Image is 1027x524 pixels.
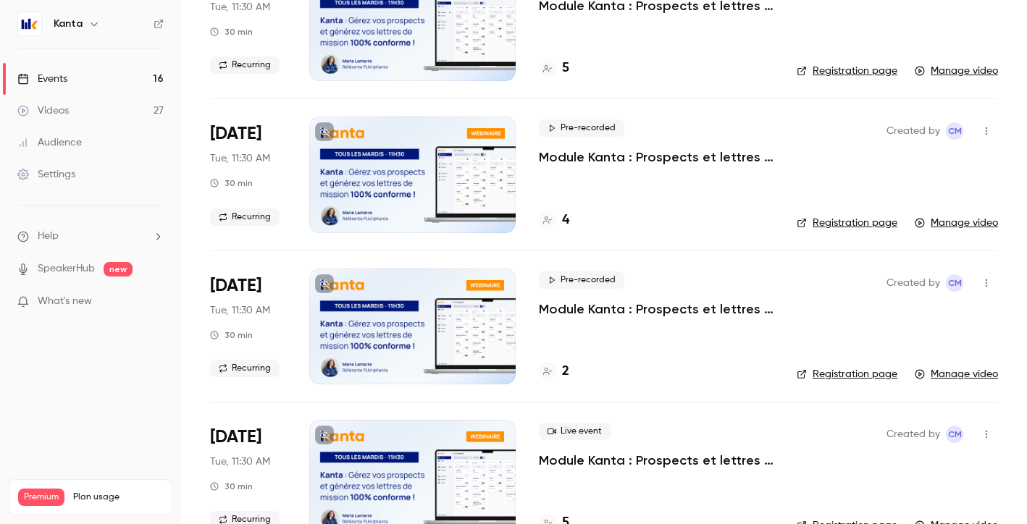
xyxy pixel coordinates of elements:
[886,274,940,292] span: Created by
[210,177,253,189] div: 30 min
[915,216,998,230] a: Manage video
[38,294,92,309] span: What's new
[17,103,69,118] div: Videos
[18,12,41,35] img: Kanta
[210,455,270,469] span: Tue, 11:30 AM
[210,117,286,232] div: Aug 19 Tue, 11:30 AM (Europe/Paris)
[146,295,164,308] iframe: Noticeable Trigger
[797,216,897,230] a: Registration page
[948,122,962,140] span: CM
[539,300,774,318] a: Module Kanta : Prospects et lettres de mission
[562,59,569,78] h4: 5
[562,211,569,230] h4: 4
[210,26,253,38] div: 30 min
[210,329,253,341] div: 30 min
[210,426,261,449] span: [DATE]
[539,362,569,381] a: 2
[38,229,59,244] span: Help
[948,274,962,292] span: CM
[915,64,998,78] a: Manage video
[210,481,253,492] div: 30 min
[18,489,64,506] span: Premium
[104,262,133,276] span: new
[210,56,280,74] span: Recurring
[562,362,569,381] h4: 2
[17,229,164,244] li: help-dropdown-opener
[17,72,67,86] div: Events
[539,271,624,289] span: Pre-recorded
[539,148,774,166] a: Module Kanta : Prospects et lettres de mission
[210,122,261,145] span: [DATE]
[539,59,569,78] a: 5
[539,452,774,469] a: Module Kanta : Prospects et lettres de mission
[54,17,83,31] h6: Kanta
[210,303,270,318] span: Tue, 11:30 AM
[210,269,286,384] div: Aug 12 Tue, 11:30 AM (Europe/Paris)
[539,423,611,440] span: Live event
[210,360,280,377] span: Recurring
[946,122,963,140] span: Charlotte MARTEL
[210,274,261,297] span: [DATE]
[539,119,624,137] span: Pre-recorded
[886,122,940,140] span: Created by
[539,211,569,230] a: 4
[797,367,897,381] a: Registration page
[915,367,998,381] a: Manage video
[17,135,82,150] div: Audience
[73,491,163,503] span: Plan usage
[797,64,897,78] a: Registration page
[38,261,95,276] a: SpeakerHub
[946,426,963,443] span: Charlotte MARTEL
[948,426,962,443] span: CM
[210,208,280,226] span: Recurring
[17,167,75,182] div: Settings
[210,151,270,166] span: Tue, 11:30 AM
[886,426,940,443] span: Created by
[946,274,963,292] span: Charlotte MARTEL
